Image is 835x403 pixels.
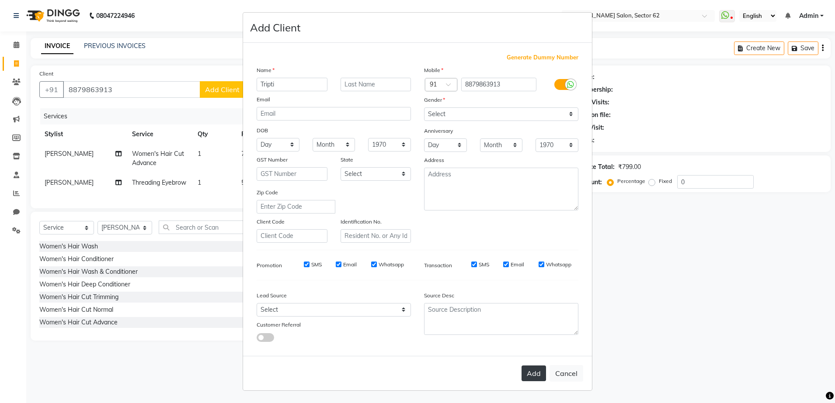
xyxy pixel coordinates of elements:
[257,262,282,269] label: Promotion
[257,96,270,103] label: Email
[424,156,444,164] label: Address
[257,321,301,329] label: Customer Referral
[250,20,300,35] h4: Add Client
[257,107,411,121] input: Email
[257,229,327,243] input: Client Code
[341,156,353,164] label: State
[424,66,443,74] label: Mobile
[546,261,571,269] label: Whatsapp
[424,292,454,300] label: Source Desc
[343,261,357,269] label: Email
[461,78,537,91] input: Mobile
[311,261,322,269] label: SMS
[424,96,445,104] label: Gender
[341,229,411,243] input: Resident No. or Any Id
[424,262,452,269] label: Transaction
[507,53,578,62] span: Generate Dummy Number
[257,66,275,74] label: Name
[257,218,285,226] label: Client Code
[379,261,404,269] label: Whatsapp
[341,78,411,91] input: Last Name
[424,127,453,135] label: Anniversary
[257,292,287,300] label: Lead Source
[257,156,288,164] label: GST Number
[257,78,327,91] input: First Name
[257,167,327,181] input: GST Number
[257,127,268,134] label: DOB
[550,365,583,382] button: Cancel
[511,261,524,269] label: Email
[479,261,489,269] label: SMS
[522,365,546,381] button: Add
[257,200,335,214] input: Enter Zip Code
[257,189,278,196] label: Zip Code
[341,218,382,226] label: Identification No.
